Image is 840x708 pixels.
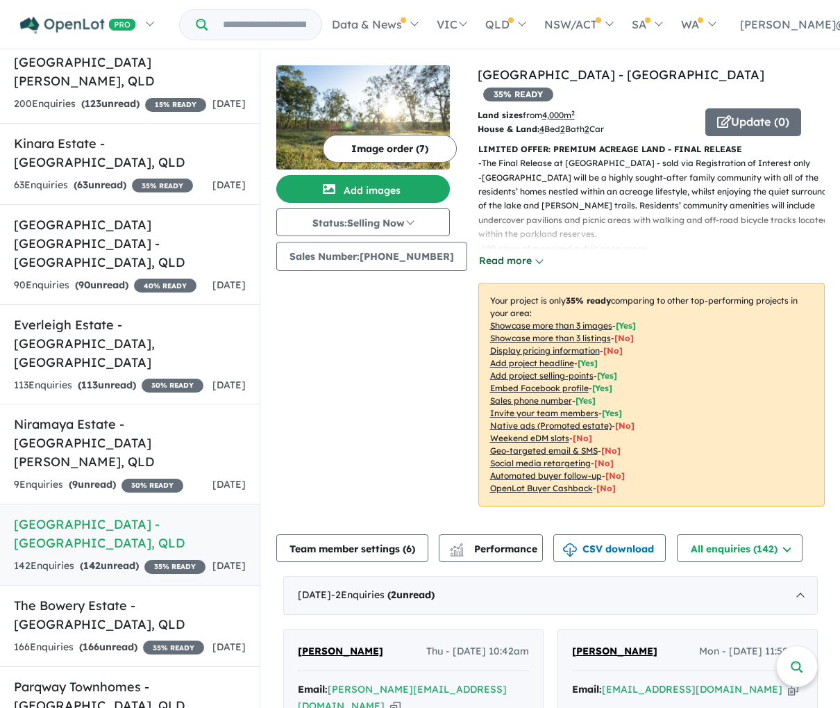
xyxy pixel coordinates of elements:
[212,379,246,391] span: [DATE]
[483,88,553,101] span: 35 % READY
[553,534,666,562] button: CSV download
[490,345,600,356] u: Display pricing information
[77,179,88,191] span: 63
[478,124,539,134] b: House & Land:
[597,370,617,381] span: [ Yes ]
[81,379,98,391] span: 113
[74,179,126,191] strong: ( unread)
[143,641,204,655] span: 35 % READY
[490,333,611,343] u: Showcase more than 3 listings
[14,277,196,294] div: 90 Enquir ies
[69,478,116,491] strong: ( unread)
[450,543,462,551] img: line-chart.svg
[699,643,803,660] span: Mon - [DATE] 11:58am
[490,420,612,431] u: Native ads (Promoted estate)
[478,108,695,122] p: from
[283,576,818,615] div: [DATE]
[594,458,614,468] span: [No]
[14,177,193,194] div: 63 Enquir ies
[145,98,206,112] span: 15 % READY
[14,315,246,372] h5: Everleigh Estate - [GEOGRAPHIC_DATA] , [GEOGRAPHIC_DATA]
[490,383,589,393] u: Embed Facebook profile
[14,639,204,656] div: 166 Enquir ies
[490,370,594,381] u: Add project selling-points
[478,283,825,507] p: Your project is only comparing to other top-performing projects in your area: - - - - - - - - - -...
[391,588,396,601] span: 2
[450,548,464,557] img: bar-chart.svg
[576,395,596,406] span: [ Yes ]
[387,588,435,601] strong: ( unread)
[298,683,328,695] strong: Email:
[560,124,565,134] u: 2
[592,383,612,393] span: [ Yes ]
[212,559,246,572] span: [DATE]
[14,515,246,552] h5: [GEOGRAPHIC_DATA] - [GEOGRAPHIC_DATA] , QLD
[478,253,544,269] button: Read more
[578,358,598,368] span: [ Yes ]
[14,134,246,172] h5: Kinara Estate - [GEOGRAPHIC_DATA] , QLD
[212,279,246,291] span: [DATE]
[478,122,695,136] p: Bed Bath Car
[490,445,598,456] u: Geo-targeted email & SMS
[276,208,450,236] button: Status:Selling Now
[406,543,412,555] span: 6
[276,175,450,203] button: Add images
[605,470,625,481] span: [No]
[81,97,140,110] strong: ( unread)
[144,560,205,574] span: 35 % READY
[132,179,193,192] span: 35 % READY
[602,408,622,418] span: [ Yes ]
[603,345,623,356] span: [ No ]
[571,109,575,117] sup: 2
[298,643,383,660] a: [PERSON_NAME]
[478,171,836,242] p: - [GEOGRAPHIC_DATA] will be a highly sought-after family community with all of the residents’ hom...
[83,559,101,572] span: 142
[563,543,577,557] img: download icon
[616,320,636,331] span: [ Yes ]
[72,478,78,491] span: 9
[615,420,635,431] span: [No]
[20,17,136,34] img: Openlot PRO Logo White
[210,10,319,40] input: Try estate name, suburb, builder or developer
[490,458,591,468] u: Social media retargeting
[276,65,450,170] img: Park Lake Estate - Adare
[83,641,99,653] span: 166
[79,641,137,653] strong: ( unread)
[439,534,543,562] button: Performance
[14,477,183,493] div: 9 Enquir ies
[585,124,589,134] u: 2
[85,97,101,110] span: 123
[276,242,467,271] button: Sales Number:[PHONE_NUMBER]
[478,67,764,83] a: [GEOGRAPHIC_DATA] - [GEOGRAPHIC_DATA]
[14,215,246,272] h5: [GEOGRAPHIC_DATA] [GEOGRAPHIC_DATA] - [GEOGRAPHIC_DATA] , QLD
[478,142,825,156] p: LIMITED OFFER: PREMIUM ACREAGE LAND - FINAL RELEASE
[490,395,572,406] u: Sales phone number
[14,596,246,634] h5: The Bowery Estate - [GEOGRAPHIC_DATA] , QLD
[788,682,798,697] button: Copy
[78,379,136,391] strong: ( unread)
[572,645,657,657] span: [PERSON_NAME]
[298,645,383,657] span: [PERSON_NAME]
[212,179,246,191] span: [DATE]
[212,97,246,110] span: [DATE]
[75,279,128,291] strong: ( unread)
[276,534,428,562] button: Team member settings (6)
[542,110,575,120] u: 4,000 m
[14,96,206,113] div: 200 Enquir ies
[566,295,611,306] b: 35 % ready
[14,377,203,394] div: 113 Enquir ies
[539,124,544,134] u: 4
[490,320,612,331] u: Showcase more than 3 images
[14,15,246,90] h5: [GEOGRAPHIC_DATA], [GEOGRAPHIC_DATA] - [GEOGRAPHIC_DATA][PERSON_NAME] , QLD
[478,242,836,256] p: - 100 acres of managed public open space
[14,415,246,471] h5: Niramaya Estate - [GEOGRAPHIC_DATA][PERSON_NAME] , QLD
[490,408,598,418] u: Invite your team members
[478,156,836,170] p: - The Final Release at [GEOGRAPHIC_DATA] - sold via Registration of Interest only
[490,470,602,481] u: Automated buyer follow-up
[490,483,593,493] u: OpenLot Buyer Cashback
[452,543,537,555] span: Performance
[572,683,602,695] strong: Email:
[677,534,803,562] button: All enquiries (142)
[331,588,435,601] span: - 2 Enquir ies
